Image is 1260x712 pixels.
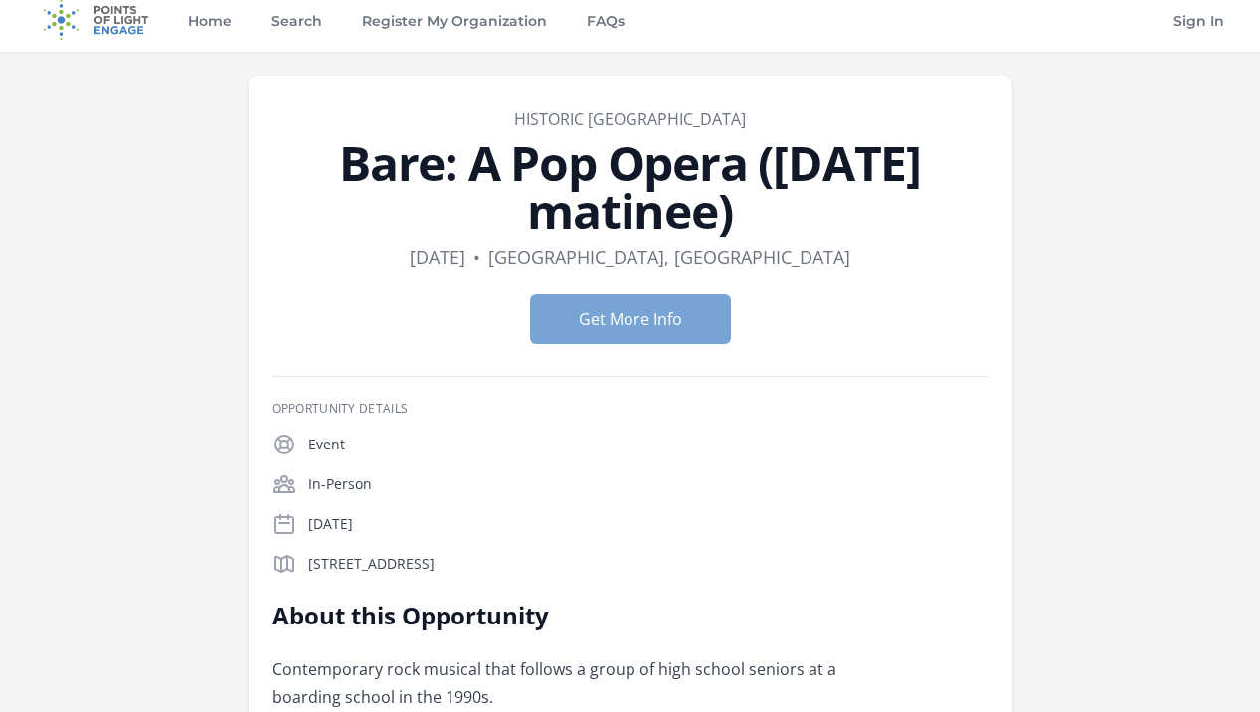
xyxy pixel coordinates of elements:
[473,243,480,270] div: •
[488,243,850,270] dd: [GEOGRAPHIC_DATA], [GEOGRAPHIC_DATA]
[308,554,989,574] p: [STREET_ADDRESS]
[308,514,989,534] p: [DATE]
[308,435,989,454] p: Event
[514,108,746,130] a: Historic [GEOGRAPHIC_DATA]
[272,139,989,235] h1: Bare: A Pop Opera ([DATE] matinee)
[530,294,731,344] button: Get More Info
[308,474,989,494] p: In-Person
[272,655,854,711] p: Contemporary rock musical that follows a group of high school seniors at a boarding school in the...
[272,401,989,417] h3: Opportunity Details
[272,600,854,631] h2: About this Opportunity
[410,243,465,270] dd: [DATE]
